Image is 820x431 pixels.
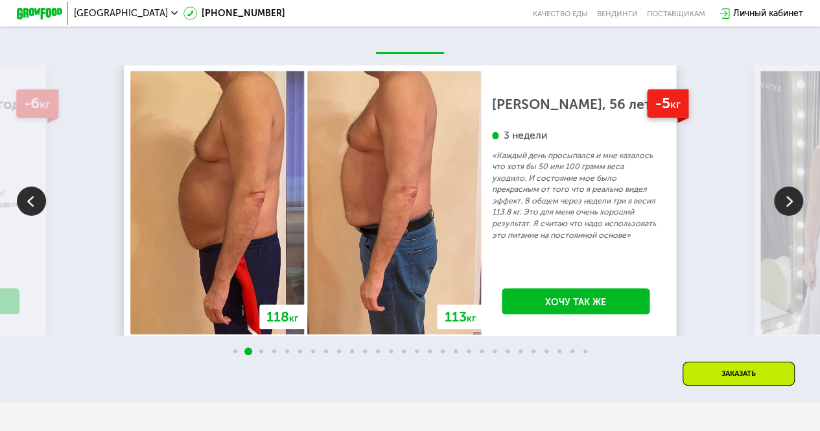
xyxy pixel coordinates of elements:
span: кг [40,98,50,111]
p: «Каждый день просыпался и мне казалось что хотя бы 50 или 100 грамм веса уходило. И состояние мое... [492,150,659,241]
div: -5 [647,89,688,118]
a: [PHONE_NUMBER] [183,6,285,20]
span: кг [289,313,298,324]
a: Хочу так же [502,288,650,314]
div: 113 [437,305,483,329]
div: Заказать [683,362,795,386]
a: Вендинги [597,9,638,18]
div: -6 [16,89,58,118]
img: Slide right [774,187,803,216]
span: [GEOGRAPHIC_DATA] [74,9,168,18]
div: Личный кабинет [733,6,803,20]
span: кг [466,313,475,324]
div: поставщикам [647,9,705,18]
a: Качество еды [533,9,588,18]
div: [PERSON_NAME], 56 лет [492,99,659,110]
span: кг [670,98,681,111]
img: Slide left [17,187,46,216]
div: 3 недели [492,129,659,142]
div: 118 [259,305,306,329]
